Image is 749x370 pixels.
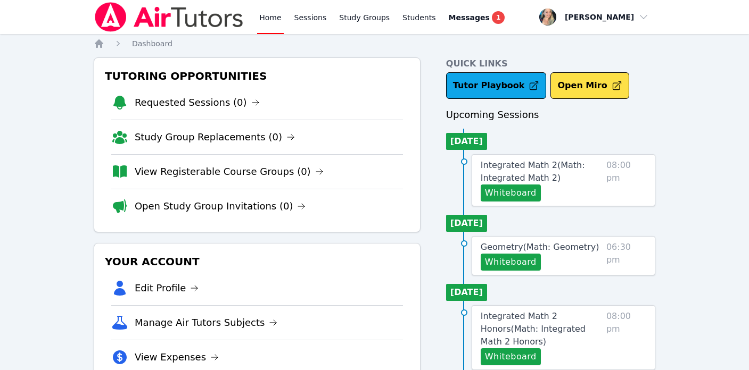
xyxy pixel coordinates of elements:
[449,12,490,23] span: Messages
[446,72,547,99] a: Tutor Playbook
[481,160,585,183] span: Integrated Math 2 ( Math: Integrated Math 2 )
[94,38,655,49] nav: Breadcrumb
[446,57,655,70] h4: Quick Links
[446,133,487,150] li: [DATE]
[135,281,199,296] a: Edit Profile
[481,242,599,252] span: Geometry ( Math: Geometry )
[481,159,602,184] a: Integrated Math 2(Math: Integrated Math 2)
[446,284,487,301] li: [DATE]
[606,310,646,365] span: 08:00 pm
[606,241,646,271] span: 06:30 pm
[606,159,646,201] span: 08:00 pm
[132,38,172,49] a: Dashboard
[135,315,278,330] a: Manage Air Tutors Subjects
[446,215,487,232] li: [DATE]
[135,350,219,365] a: View Expenses
[481,311,586,347] span: Integrated Math 2 Honors ( Math: Integrated Math 2 Honors )
[481,310,602,348] a: Integrated Math 2 Honors(Math: Integrated Math 2 Honors)
[135,164,324,179] a: View Registerable Course Groups (0)
[550,72,629,99] button: Open Miro
[481,241,599,254] a: Geometry(Math: Geometry)
[135,95,260,110] a: Requested Sessions (0)
[481,348,541,365] button: Whiteboard
[481,254,541,271] button: Whiteboard
[132,39,172,48] span: Dashboard
[481,184,541,201] button: Whiteboard
[135,130,295,145] a: Study Group Replacements (0)
[94,2,244,32] img: Air Tutors
[135,199,306,214] a: Open Study Group Invitations (0)
[446,107,655,122] h3: Upcoming Sessions
[492,11,505,24] span: 1
[103,252,411,271] h3: Your Account
[103,66,411,86] h3: Tutoring Opportunities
